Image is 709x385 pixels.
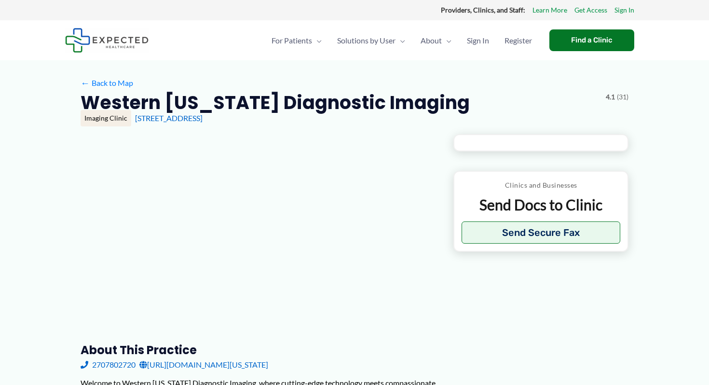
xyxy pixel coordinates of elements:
[395,24,405,57] span: Menu Toggle
[497,24,540,57] a: Register
[467,24,489,57] span: Sign In
[81,78,90,87] span: ←
[549,29,634,51] a: Find a Clinic
[135,113,203,123] a: [STREET_ADDRESS]
[606,91,615,103] span: 4.1
[532,4,567,16] a: Learn More
[441,6,525,14] strong: Providers, Clinics, and Staff:
[462,195,620,214] p: Send Docs to Clinic
[337,24,395,57] span: Solutions by User
[264,24,540,57] nav: Primary Site Navigation
[81,343,438,357] h3: About this practice
[272,24,312,57] span: For Patients
[421,24,442,57] span: About
[81,91,470,114] h2: Western [US_STATE] Diagnostic Imaging
[264,24,329,57] a: For PatientsMenu Toggle
[462,179,620,192] p: Clinics and Businesses
[139,357,268,372] a: [URL][DOMAIN_NAME][US_STATE]
[614,4,634,16] a: Sign In
[81,110,131,126] div: Imaging Clinic
[462,221,620,244] button: Send Secure Fax
[442,24,451,57] span: Menu Toggle
[329,24,413,57] a: Solutions by UserMenu Toggle
[504,24,532,57] span: Register
[413,24,459,57] a: AboutMenu Toggle
[81,357,136,372] a: 2707802720
[65,28,149,53] img: Expected Healthcare Logo - side, dark font, small
[574,4,607,16] a: Get Access
[459,24,497,57] a: Sign In
[81,76,133,90] a: ←Back to Map
[312,24,322,57] span: Menu Toggle
[617,91,628,103] span: (31)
